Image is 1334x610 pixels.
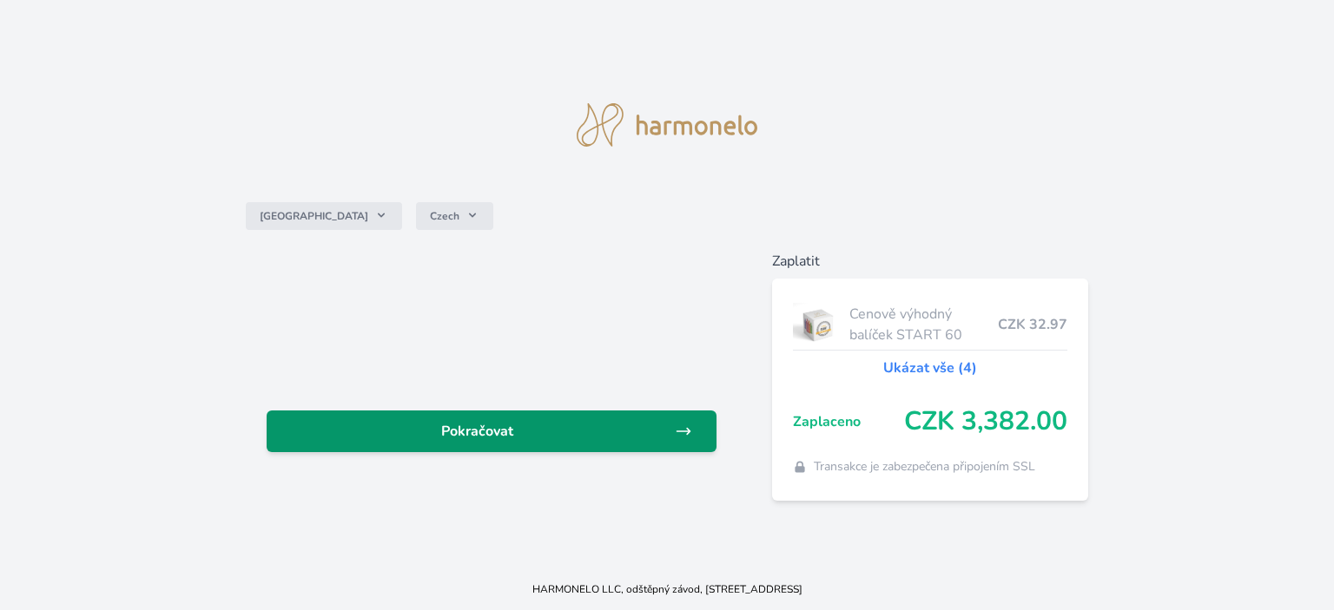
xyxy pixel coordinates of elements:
[793,411,904,432] span: Zaplaceno
[260,209,368,223] span: [GEOGRAPHIC_DATA]
[577,103,757,147] img: logo.svg
[793,303,842,346] img: start.jpg
[772,251,1088,272] h6: Zaplatit
[904,406,1067,437] span: CZK 3,382.00
[430,209,459,223] span: Czech
[998,314,1067,335] span: CZK 32.97
[281,421,675,442] span: Pokračovat
[246,202,402,230] button: [GEOGRAPHIC_DATA]
[849,304,998,345] span: Cenově výhodný balíček START 60
[267,410,717,452] a: Pokračovat
[814,458,1035,476] span: Transakce je zabezpečena připojením SSL
[883,357,977,378] a: Ukázat vše (4)
[416,202,493,230] button: Czech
